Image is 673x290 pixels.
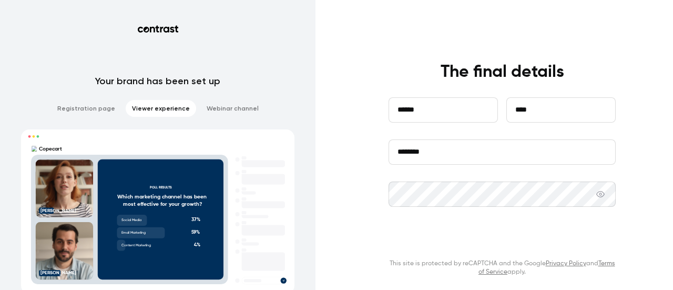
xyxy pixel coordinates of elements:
li: Webinar channel [200,100,265,117]
li: Registration page [51,100,121,117]
p: Your brand has been set up [95,75,220,87]
button: Continue [389,226,616,251]
a: Privacy Policy [546,261,586,267]
h4: The final details [441,62,564,83]
a: Terms of Service [478,261,615,275]
p: This site is protected by reCAPTCHA and the Google and apply. [389,259,616,276]
li: Viewer experience [126,100,196,117]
